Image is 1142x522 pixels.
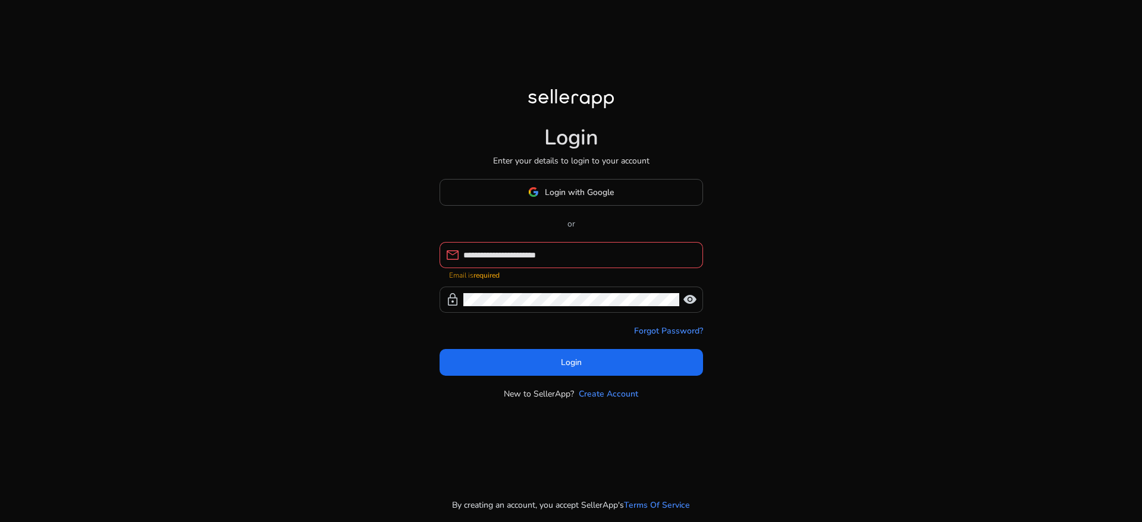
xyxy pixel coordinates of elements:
a: Terms Of Service [624,499,690,511]
a: Forgot Password? [634,325,703,337]
span: visibility [683,293,697,307]
strong: required [473,271,500,280]
h1: Login [544,125,598,150]
span: lock [445,293,460,307]
img: google-logo.svg [528,187,539,197]
button: Login with Google [440,179,703,206]
span: Login with Google [545,186,614,199]
span: Login [561,356,582,369]
mat-error: Email is [449,268,694,281]
button: Login [440,349,703,376]
a: Create Account [579,388,638,400]
p: Enter your details to login to your account [493,155,650,167]
span: mail [445,248,460,262]
p: New to SellerApp? [504,388,574,400]
p: or [440,218,703,230]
